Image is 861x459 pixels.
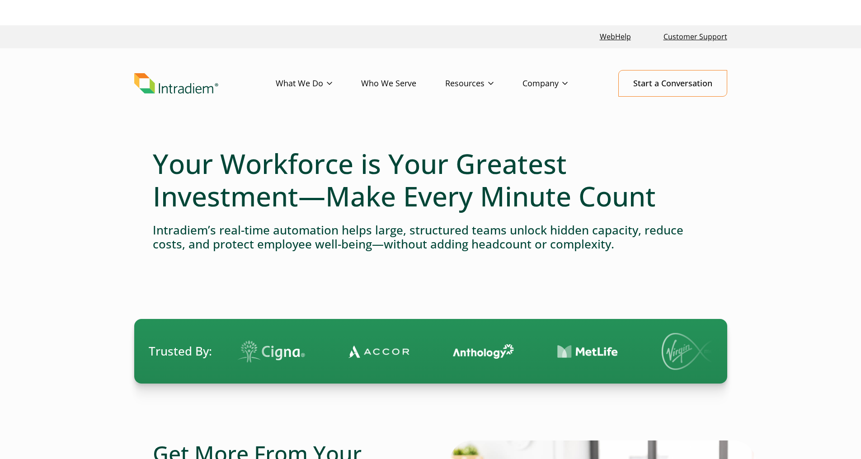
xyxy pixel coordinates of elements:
img: Contact Center Automation MetLife Logo [557,345,618,359]
a: Link to homepage of Intradiem [134,73,276,94]
img: Intradiem [134,73,218,94]
a: What We Do [276,70,361,97]
span: Trusted By: [149,343,212,360]
h4: Intradiem’s real-time automation helps large, structured teams unlock hidden capacity, reduce cos... [153,223,709,251]
h1: Your Workforce is Your Greatest Investment—Make Every Minute Count [153,147,709,212]
img: Contact Center Automation Accor Logo [348,345,409,358]
img: Virgin Media logo. [662,333,725,370]
a: Link opens in a new window [596,27,635,47]
a: Customer Support [660,27,731,47]
a: Who We Serve [361,70,445,97]
a: Company [522,70,597,97]
a: Resources [445,70,522,97]
a: Start a Conversation [618,70,727,97]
